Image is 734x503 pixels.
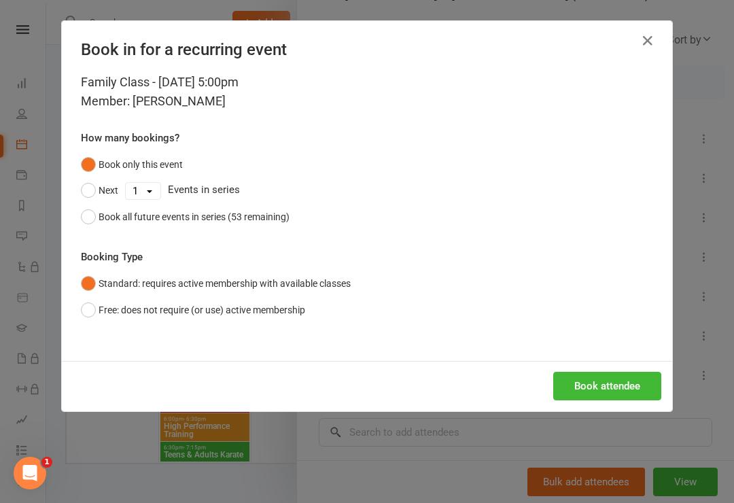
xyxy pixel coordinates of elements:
[81,177,118,203] button: Next
[81,249,143,265] label: Booking Type
[81,177,653,203] div: Events in series
[81,130,179,146] label: How many bookings?
[81,40,653,59] h4: Book in for a recurring event
[81,73,653,111] div: Family Class - [DATE] 5:00pm Member: [PERSON_NAME]
[553,372,661,400] button: Book attendee
[637,30,659,52] button: Close
[81,152,183,177] button: Book only this event
[41,457,52,468] span: 1
[81,204,290,230] button: Book all future events in series (53 remaining)
[81,297,305,323] button: Free: does not require (or use) active membership
[99,209,290,224] div: Book all future events in series (53 remaining)
[81,271,351,296] button: Standard: requires active membership with available classes
[14,457,46,489] iframe: Intercom live chat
